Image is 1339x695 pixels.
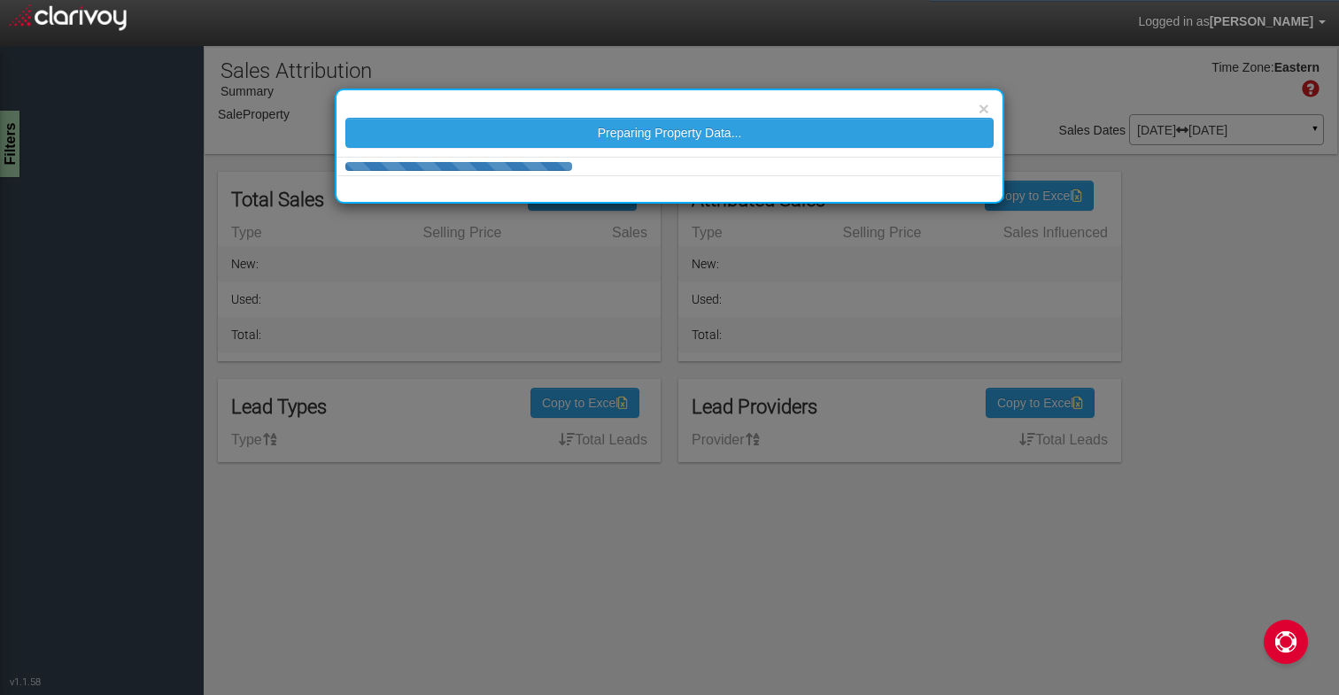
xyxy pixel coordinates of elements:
[598,126,742,140] span: Preparing Property Data...
[979,99,989,118] button: ×
[1138,14,1209,28] span: Logged in as
[1210,14,1313,28] span: [PERSON_NAME]
[345,118,994,148] button: Preparing Property Data...
[1125,1,1339,43] a: Logged in as[PERSON_NAME]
